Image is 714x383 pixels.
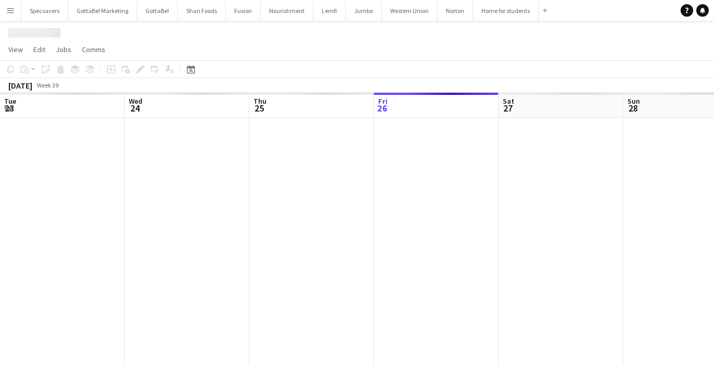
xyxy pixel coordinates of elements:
[503,96,514,106] span: Sat
[3,102,16,114] span: 23
[438,1,473,21] button: Norton
[129,96,142,106] span: Wed
[253,96,267,106] span: Thu
[346,1,382,21] button: Jumbo
[8,80,32,91] div: [DATE]
[127,102,142,114] span: 24
[21,1,68,21] button: Specsavers
[627,96,640,106] span: Sun
[137,1,178,21] button: GottaBe!
[33,45,45,54] span: Edit
[377,102,388,114] span: 26
[252,102,267,114] span: 25
[226,1,261,21] button: Fusion
[56,45,71,54] span: Jobs
[34,81,60,89] span: Week 39
[473,1,539,21] button: Home for students
[52,43,76,56] a: Jobs
[626,102,640,114] span: 28
[313,1,346,21] button: Lemfi
[378,96,388,106] span: Fri
[4,96,16,106] span: Tue
[68,1,137,21] button: GottaBe! Marketing
[78,43,110,56] a: Comms
[4,43,27,56] a: View
[8,45,23,54] span: View
[501,102,514,114] span: 27
[261,1,313,21] button: Nourishment
[82,45,105,54] span: Comms
[178,1,226,21] button: Shan Foods
[382,1,438,21] button: Western Union
[29,43,50,56] a: Edit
